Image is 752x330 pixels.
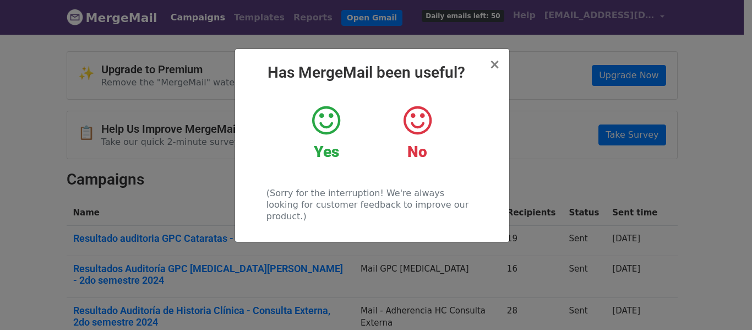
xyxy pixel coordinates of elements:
[244,63,500,82] h2: Has MergeMail been useful?
[489,58,500,71] button: Close
[489,57,500,72] span: ×
[380,104,454,161] a: No
[314,143,339,161] strong: Yes
[266,187,477,222] p: (Sorry for the interruption! We're always looking for customer feedback to improve our product.)
[289,104,363,161] a: Yes
[407,143,427,161] strong: No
